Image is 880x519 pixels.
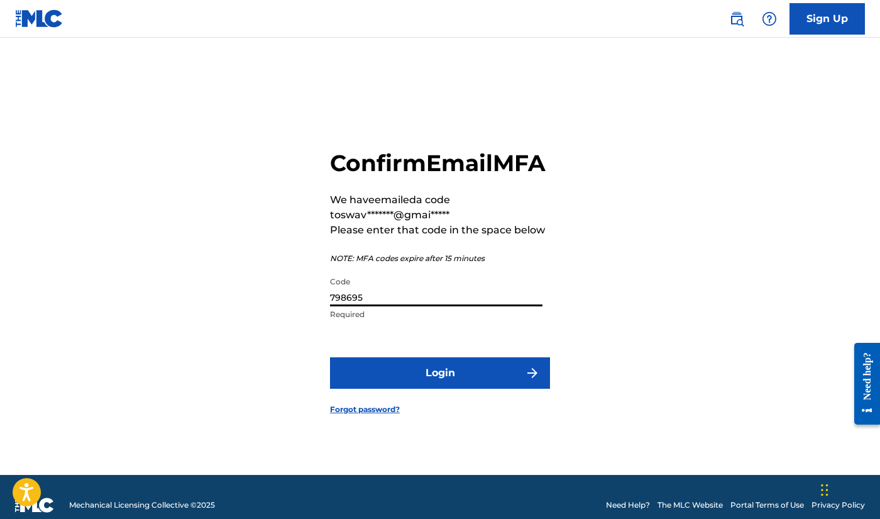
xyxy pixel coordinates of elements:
[330,223,550,238] p: Please enter that code in the space below
[330,253,550,264] p: NOTE: MFA codes expire after 15 minutes
[330,149,550,177] h2: Confirm Email MFA
[330,309,542,320] p: Required
[845,332,880,436] iframe: Resource Center
[606,499,650,511] a: Need Help?
[729,11,744,26] img: search
[15,9,63,28] img: MLC Logo
[69,499,215,511] span: Mechanical Licensing Collective © 2025
[525,366,540,381] img: f7272a7cc735f4ea7f67.svg
[811,499,865,511] a: Privacy Policy
[330,357,550,389] button: Login
[15,498,54,513] img: logo
[762,11,777,26] img: help
[757,6,782,31] div: Help
[657,499,723,511] a: The MLC Website
[730,499,804,511] a: Portal Terms of Use
[330,404,400,415] a: Forgot password?
[821,471,828,509] div: Drag
[817,459,880,519] iframe: Chat Widget
[789,3,865,35] a: Sign Up
[724,6,749,31] a: Public Search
